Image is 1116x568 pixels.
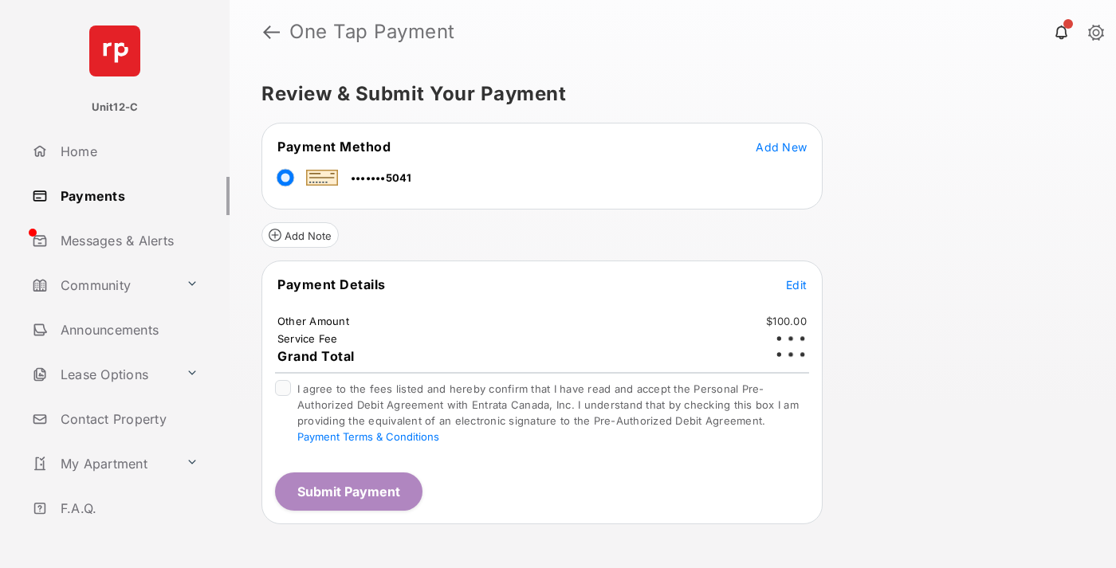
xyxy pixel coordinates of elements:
[92,100,139,116] p: Unit12-C
[26,311,230,349] a: Announcements
[351,171,412,184] span: •••••••5041
[26,177,230,215] a: Payments
[297,382,799,443] span: I agree to the fees listed and hereby confirm that I have read and accept the Personal Pre-Author...
[765,314,808,328] td: $100.00
[89,25,140,76] img: svg+xml;base64,PHN2ZyB4bWxucz0iaHR0cDovL3d3dy53My5vcmcvMjAwMC9zdmciIHdpZHRoPSI2NCIgaGVpZ2h0PSI2NC...
[261,84,1071,104] h5: Review & Submit Your Payment
[277,348,355,364] span: Grand Total
[261,222,339,248] button: Add Note
[275,472,422,511] button: Submit Payment
[786,278,807,292] span: Edit
[289,22,455,41] strong: One Tap Payment
[26,132,230,170] a: Home
[26,355,179,394] a: Lease Options
[277,331,339,346] td: Service Fee
[26,489,230,527] a: F.A.Q.
[786,276,807,292] button: Edit
[277,276,386,292] span: Payment Details
[26,266,179,304] a: Community
[277,139,391,155] span: Payment Method
[756,140,807,154] span: Add New
[26,221,230,260] a: Messages & Alerts
[26,445,179,483] a: My Apartment
[277,314,350,328] td: Other Amount
[756,139,807,155] button: Add New
[297,430,439,443] button: I agree to the fees listed and hereby confirm that I have read and accept the Personal Pre-Author...
[26,400,230,438] a: Contact Property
